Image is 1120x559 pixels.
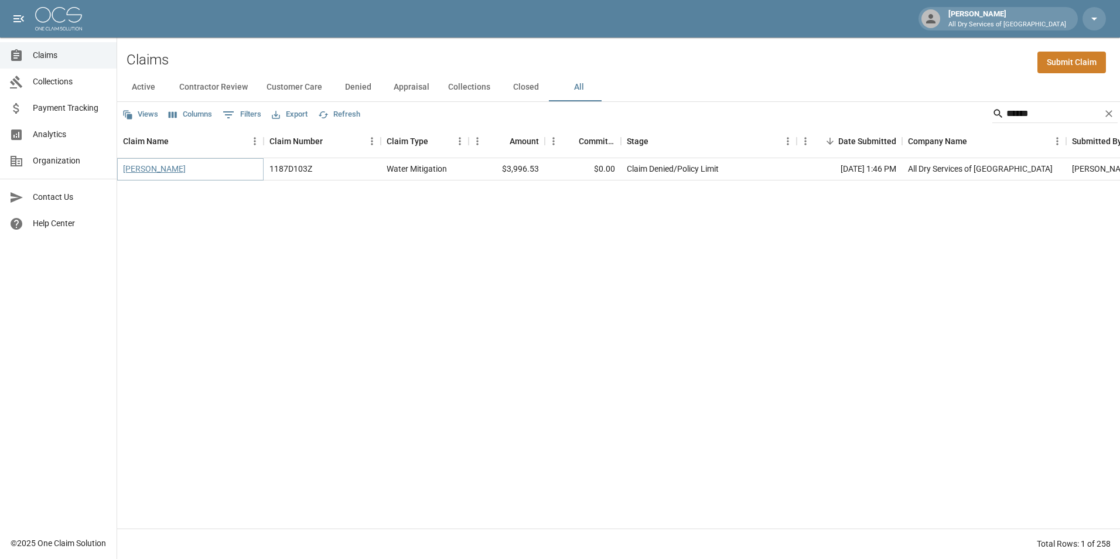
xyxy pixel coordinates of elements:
[166,105,215,124] button: Select columns
[902,125,1066,158] div: Company Name
[552,73,605,101] button: All
[117,125,264,158] div: Claim Name
[908,163,1053,175] div: All Dry Services of Atlanta
[579,125,615,158] div: Committed Amount
[332,73,384,101] button: Denied
[621,125,797,158] div: Stage
[627,163,719,175] div: Claim Denied/Policy Limit
[545,125,621,158] div: Committed Amount
[1100,105,1118,122] button: Clear
[257,73,332,101] button: Customer Care
[220,105,264,124] button: Show filters
[169,133,185,149] button: Sort
[545,158,621,180] div: $0.00
[469,125,545,158] div: Amount
[123,163,186,175] a: [PERSON_NAME]
[493,133,510,149] button: Sort
[822,133,838,149] button: Sort
[170,73,257,101] button: Contractor Review
[944,8,1071,29] div: [PERSON_NAME]
[627,125,648,158] div: Stage
[992,104,1118,125] div: Search
[127,52,169,69] h2: Claims
[908,125,967,158] div: Company Name
[123,125,169,158] div: Claim Name
[35,7,82,30] img: ocs-logo-white-transparent.png
[1049,132,1066,150] button: Menu
[428,133,445,149] button: Sort
[797,132,814,150] button: Menu
[33,217,107,230] span: Help Center
[387,125,428,158] div: Claim Type
[545,132,562,150] button: Menu
[363,132,381,150] button: Menu
[264,125,381,158] div: Claim Number
[33,76,107,88] span: Collections
[269,125,323,158] div: Claim Number
[269,105,310,124] button: Export
[451,132,469,150] button: Menu
[384,73,439,101] button: Appraisal
[117,73,170,101] button: Active
[387,163,447,175] div: Water Mitigation
[562,133,579,149] button: Sort
[33,102,107,114] span: Payment Tracking
[1037,538,1111,550] div: Total Rows: 1 of 258
[33,155,107,167] span: Organization
[967,133,984,149] button: Sort
[797,125,902,158] div: Date Submitted
[469,132,486,150] button: Menu
[315,105,363,124] button: Refresh
[797,158,902,180] div: [DATE] 1:46 PM
[33,128,107,141] span: Analytics
[33,49,107,62] span: Claims
[381,125,469,158] div: Claim Type
[7,7,30,30] button: open drawer
[439,73,500,101] button: Collections
[246,132,264,150] button: Menu
[948,20,1066,30] p: All Dry Services of [GEOGRAPHIC_DATA]
[117,73,1120,101] div: dynamic tabs
[779,132,797,150] button: Menu
[469,158,545,180] div: $3,996.53
[33,191,107,203] span: Contact Us
[510,125,539,158] div: Amount
[323,133,339,149] button: Sort
[838,125,896,158] div: Date Submitted
[648,133,665,149] button: Sort
[269,163,312,175] div: 1187D103Z
[119,105,161,124] button: Views
[1037,52,1106,73] a: Submit Claim
[11,537,106,549] div: © 2025 One Claim Solution
[500,73,552,101] button: Closed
